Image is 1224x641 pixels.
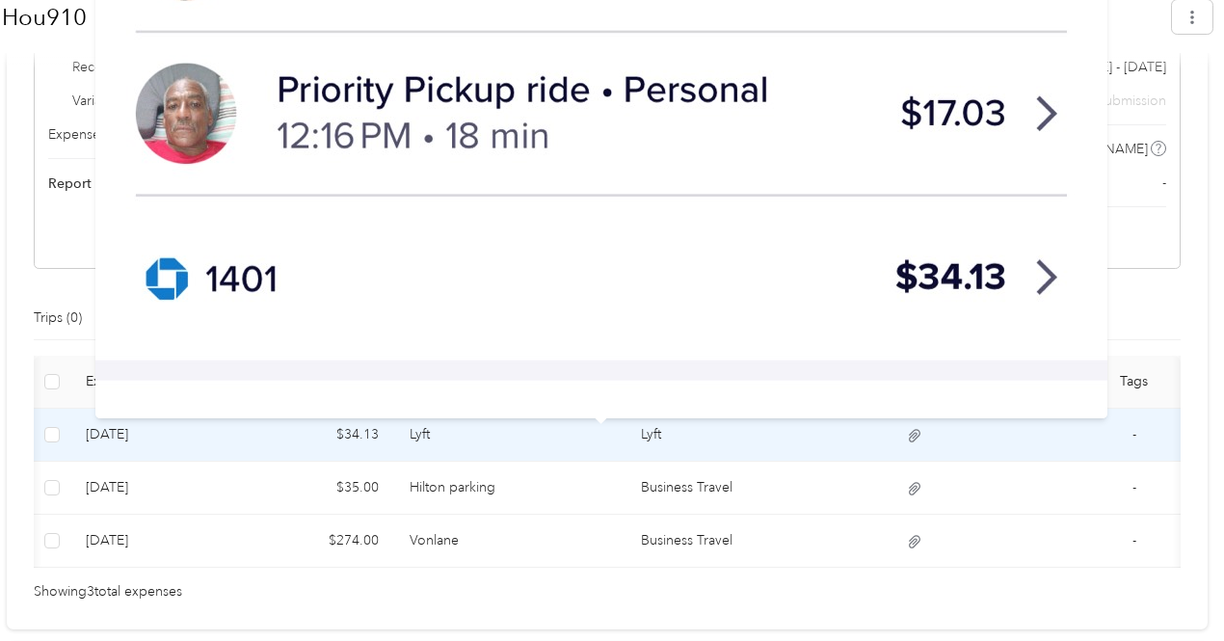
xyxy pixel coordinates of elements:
[1104,373,1165,389] div: Tags
[244,409,394,462] td: $34.13
[244,462,394,515] td: $35.00
[394,409,625,462] td: Lyft
[70,356,244,409] th: Expense Date
[1088,356,1181,409] th: Tags
[1132,479,1136,495] span: -
[70,515,244,568] td: 9-10-2025
[394,462,625,515] td: Hilton parking
[244,515,394,568] td: $274.00
[70,462,244,515] td: 9-10-2025
[34,307,82,329] div: Trips (0)
[48,124,133,145] span: Expense Total
[72,91,167,111] span: Variable rate
[1132,426,1136,442] span: -
[625,462,857,515] td: Business Travel
[34,581,182,602] span: Showing 3 total expenses
[1088,462,1181,515] td: -
[1162,173,1166,193] span: -
[48,174,125,194] span: Report total
[394,515,625,568] td: Vonlane
[625,515,857,568] td: Business Travel
[70,409,244,462] td: 9-10-2025
[1088,409,1181,462] td: -
[1132,532,1136,548] span: -
[1088,515,1181,568] td: -
[625,409,857,462] td: Lyft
